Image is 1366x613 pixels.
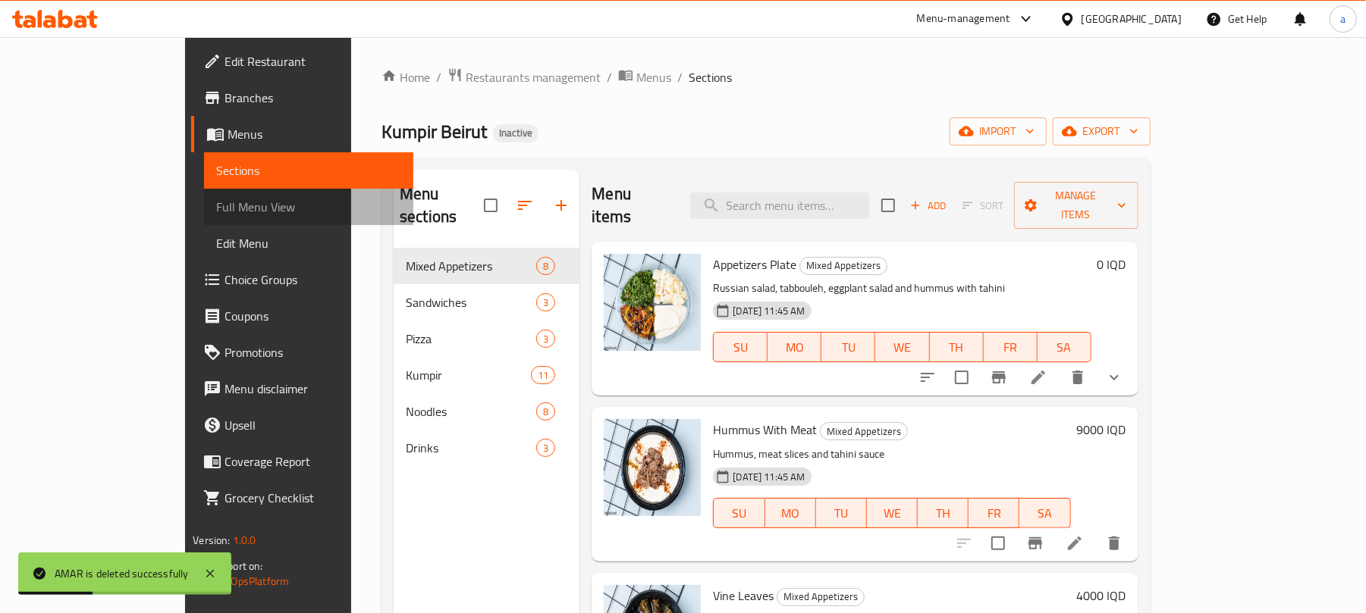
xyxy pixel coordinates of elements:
span: SU [720,502,758,524]
span: Menu disclaimer [225,380,401,398]
div: Mixed Appetizers8 [394,248,579,284]
span: import [962,122,1035,141]
span: Sort sections [507,187,543,224]
span: TH [936,336,978,358]
span: 8 [537,259,554,274]
button: export [1053,117,1151,145]
span: Edit Restaurant [225,52,401,70]
svg: Show Choices [1105,368,1123,386]
a: Full Menu View [204,189,413,225]
nav: breadcrumb [382,67,1151,87]
span: TU [827,336,869,358]
h6: 9000 IQD [1077,419,1126,440]
span: a [1340,11,1346,27]
span: Select to update [946,361,978,393]
button: WE [867,498,918,528]
span: Vine Leaves [713,584,774,607]
a: Choice Groups [191,261,413,298]
span: TU [822,502,861,524]
button: delete [1096,525,1132,561]
div: Mixed Appetizers [799,257,887,275]
div: Mixed Appetizers [777,588,865,606]
span: Choice Groups [225,271,401,289]
li: / [607,68,612,86]
span: Add [908,197,949,214]
button: SU [713,498,765,528]
a: Edit Restaurant [191,43,413,80]
button: SU [713,332,768,362]
span: Pizza [406,330,536,348]
span: Full Menu View [216,198,401,216]
div: Menu-management [917,10,1010,28]
button: TH [918,498,969,528]
span: Branches [225,89,401,107]
span: FR [990,336,1032,358]
span: Promotions [225,343,401,361]
span: Add item [904,194,953,217]
div: Mixed Appetizers [820,422,908,440]
button: WE [875,332,929,362]
span: Menus [228,125,401,143]
span: FR [975,502,1013,524]
a: Edit Menu [204,225,413,261]
li: / [677,68,683,86]
span: 8 [537,405,554,419]
span: export [1065,122,1138,141]
a: Support.OpsPlatform [193,571,289,591]
div: [GEOGRAPHIC_DATA] [1082,11,1182,27]
span: Select section [872,189,904,221]
span: 3 [537,441,554,455]
div: Drinks3 [394,430,579,466]
span: Appetizers Plate [713,253,796,276]
span: Select all sections [475,189,507,221]
button: TU [821,332,875,362]
button: MO [765,498,816,528]
div: Sandwiches3 [394,284,579,321]
button: Add [904,194,953,217]
a: Grocery Checklist [191,480,413,516]
span: 11 [532,368,554,383]
div: items [536,293,555,311]
div: Noodles8 [394,393,579,430]
span: Sections [689,68,732,86]
a: Menu disclaimer [191,371,413,407]
nav: Menu sections [394,242,579,472]
button: TU [816,498,867,528]
span: MO [771,502,810,524]
span: WE [873,502,912,524]
input: search [690,192,869,219]
button: SA [1038,332,1091,362]
a: Menus [618,67,671,87]
button: FR [984,332,1038,362]
li: / [436,68,441,86]
img: Appetizers Plate [604,254,701,351]
span: Mixed Appetizers [406,257,536,275]
h6: 4000 IQD [1077,585,1126,606]
button: TH [930,332,984,362]
span: Coupons [225,307,401,325]
button: show more [1096,359,1132,396]
span: SU [720,336,762,358]
span: Select to update [982,527,1014,559]
span: Select section first [953,194,1014,217]
div: AMAR is deleted successfully [55,565,189,582]
a: Restaurants management [447,67,601,87]
span: 3 [537,332,554,346]
span: Sections [216,161,401,180]
span: Upsell [225,416,401,434]
div: items [531,366,555,384]
span: Mixed Appetizers [821,423,907,440]
div: Kumpir11 [394,357,579,393]
span: 3 [537,296,554,310]
button: Branch-specific-item [981,359,1017,396]
span: Noodles [406,402,536,421]
div: items [536,330,555,348]
button: SA [1019,498,1070,528]
div: Sandwiches [406,293,536,311]
span: Drinks [406,439,536,457]
h2: Menu sections [400,183,484,228]
button: Branch-specific-item [1017,525,1054,561]
span: [DATE] 11:45 AM [727,470,811,484]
